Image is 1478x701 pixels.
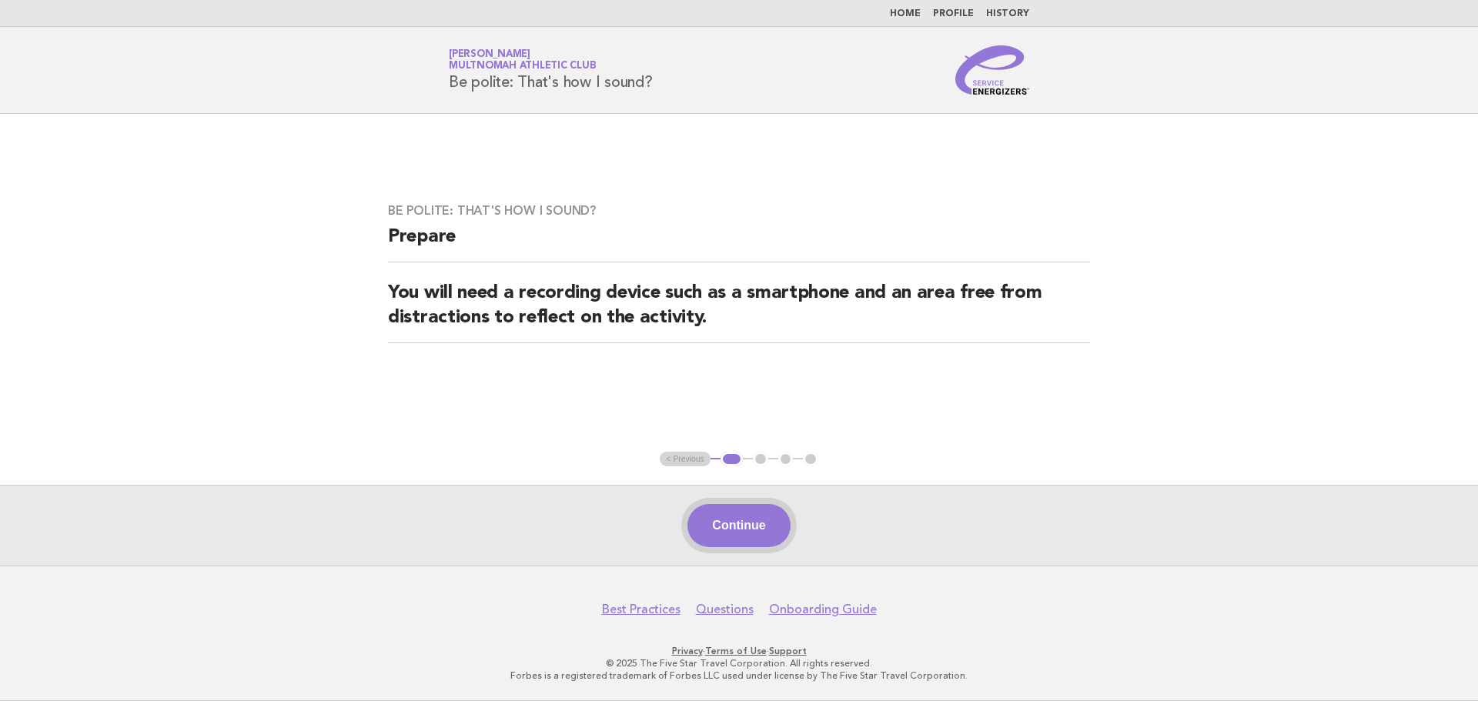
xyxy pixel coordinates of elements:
a: Terms of Use [705,646,767,656]
a: Support [769,646,807,656]
a: Best Practices [602,602,680,617]
span: Multnomah Athletic Club [449,62,596,72]
a: Home [890,9,921,18]
a: Profile [933,9,974,18]
p: · · [268,645,1210,657]
p: Forbes is a registered trademark of Forbes LLC used under license by The Five Star Travel Corpora... [268,669,1210,682]
h2: Prepare [388,225,1090,262]
p: © 2025 The Five Star Travel Corporation. All rights reserved. [268,657,1210,669]
button: 1 [721,452,743,467]
img: Service Energizers [955,45,1029,95]
a: Onboarding Guide [769,602,877,617]
h1: Be polite: That's how I sound? [449,50,653,90]
a: Questions [696,602,754,617]
a: [PERSON_NAME]Multnomah Athletic Club [449,49,596,71]
a: History [986,9,1029,18]
h3: Be polite: That's how I sound? [388,203,1090,219]
h2: You will need a recording device such as a smartphone and an area free from distractions to refle... [388,281,1090,343]
button: Continue [687,504,790,547]
a: Privacy [672,646,703,656]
